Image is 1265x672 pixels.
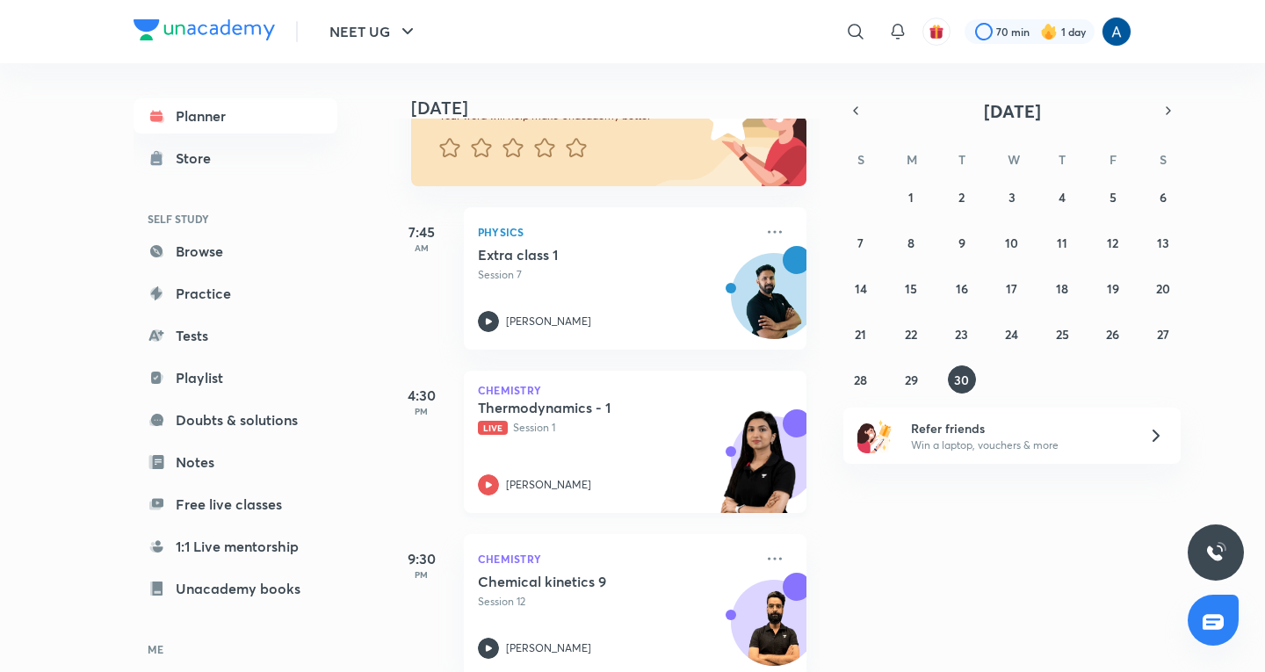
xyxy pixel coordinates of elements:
[478,246,697,264] h5: Extra class 1
[1057,235,1067,251] abbr: September 11, 2025
[387,221,457,242] h5: 7:45
[1107,280,1119,297] abbr: September 19, 2025
[1157,326,1169,343] abbr: September 27, 2025
[134,360,337,395] a: Playlist
[134,487,337,522] a: Free live classes
[1149,183,1177,211] button: September 6, 2025
[1008,189,1016,206] abbr: September 3, 2025
[478,385,792,395] p: Chemistry
[1110,151,1117,168] abbr: Friday
[1056,326,1069,343] abbr: September 25, 2025
[478,267,754,283] p: Session 7
[854,372,867,388] abbr: September 28, 2025
[897,274,925,302] button: September 15, 2025
[134,98,337,134] a: Planner
[506,477,591,493] p: [PERSON_NAME]
[506,314,591,329] p: [PERSON_NAME]
[387,242,457,253] p: AM
[1102,17,1131,47] img: Anees Ahmed
[998,183,1026,211] button: September 3, 2025
[922,18,951,46] button: avatar
[1099,183,1127,211] button: September 5, 2025
[1160,151,1167,168] abbr: Saturday
[134,318,337,353] a: Tests
[907,151,917,168] abbr: Monday
[478,420,754,436] p: Session 1
[984,99,1041,123] span: [DATE]
[998,228,1026,257] button: September 10, 2025
[956,280,968,297] abbr: September 16, 2025
[1149,228,1177,257] button: September 13, 2025
[905,372,918,388] abbr: September 29, 2025
[1107,235,1118,251] abbr: September 12, 2025
[1048,228,1076,257] button: September 11, 2025
[847,228,875,257] button: September 7, 2025
[1160,189,1167,206] abbr: September 6, 2025
[134,276,337,311] a: Practice
[1040,23,1058,40] img: streak
[1149,274,1177,302] button: September 20, 2025
[387,406,457,416] p: PM
[857,151,864,168] abbr: Sunday
[954,372,969,388] abbr: September 30, 2025
[908,189,914,206] abbr: September 1, 2025
[1048,320,1076,348] button: September 25, 2025
[948,183,976,211] button: September 2, 2025
[1059,189,1066,206] abbr: September 4, 2025
[897,320,925,348] button: September 22, 2025
[176,148,221,169] div: Store
[857,235,864,251] abbr: September 7, 2025
[478,221,754,242] p: Physics
[1006,280,1017,297] abbr: September 17, 2025
[134,19,275,45] a: Company Logo
[1099,274,1127,302] button: September 19, 2025
[905,326,917,343] abbr: September 22, 2025
[948,320,976,348] button: September 23, 2025
[1005,235,1018,251] abbr: September 10, 2025
[1156,280,1170,297] abbr: September 20, 2025
[998,274,1026,302] button: September 17, 2025
[319,14,429,49] button: NEET UG
[948,274,976,302] button: September 16, 2025
[134,529,337,564] a: 1:1 Live mentorship
[1099,320,1127,348] button: September 26, 2025
[478,594,754,610] p: Session 12
[1205,542,1226,563] img: ttu
[1110,189,1117,206] abbr: September 5, 2025
[929,24,944,40] img: avatar
[907,235,914,251] abbr: September 8, 2025
[134,402,337,437] a: Doubts & solutions
[1149,320,1177,348] button: September 27, 2025
[134,204,337,234] h6: SELF STUDY
[134,141,337,176] a: Store
[897,228,925,257] button: September 8, 2025
[478,548,754,569] p: Chemistry
[855,326,866,343] abbr: September 21, 2025
[387,548,457,569] h5: 9:30
[478,421,508,435] span: Live
[134,234,337,269] a: Browse
[1005,326,1018,343] abbr: September 24, 2025
[948,365,976,394] button: September 30, 2025
[855,280,867,297] abbr: September 14, 2025
[897,365,925,394] button: September 29, 2025
[387,569,457,580] p: PM
[506,640,591,656] p: [PERSON_NAME]
[1059,151,1066,168] abbr: Thursday
[478,399,697,416] h5: Thermodynamics - 1
[1008,151,1020,168] abbr: Wednesday
[134,634,337,664] h6: ME
[847,365,875,394] button: September 28, 2025
[1106,326,1119,343] abbr: September 26, 2025
[897,183,925,211] button: September 1, 2025
[710,409,806,531] img: unacademy
[948,228,976,257] button: September 9, 2025
[134,444,337,480] a: Notes
[857,418,893,453] img: referral
[958,189,965,206] abbr: September 2, 2025
[958,235,965,251] abbr: September 9, 2025
[1056,280,1068,297] abbr: September 18, 2025
[998,320,1026,348] button: September 24, 2025
[387,385,457,406] h5: 4:30
[868,98,1156,123] button: [DATE]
